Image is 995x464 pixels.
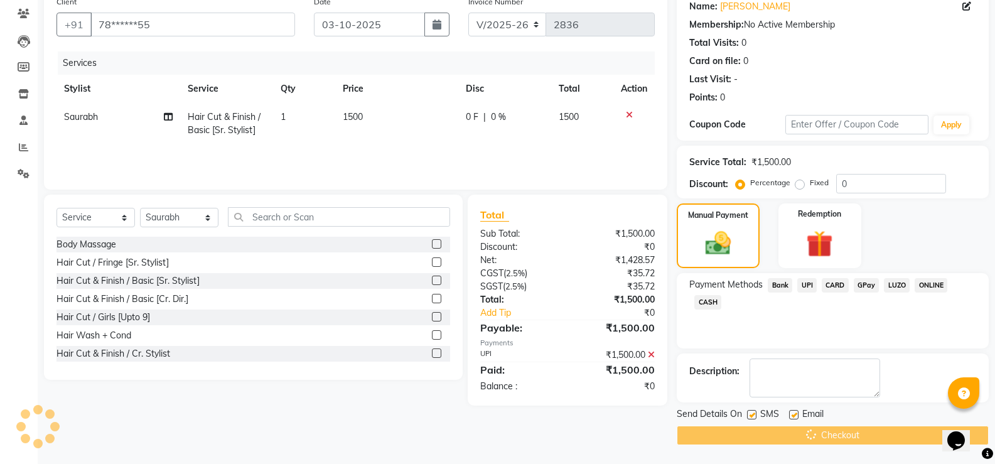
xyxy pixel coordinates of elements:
span: Payment Methods [689,278,763,291]
span: CASH [694,295,721,310]
div: Total Visits: [689,36,739,50]
th: Stylist [56,75,180,103]
div: Net: [471,254,567,267]
div: Payments [480,338,655,348]
div: 0 [743,55,748,68]
div: ₹1,500.00 [567,227,664,240]
div: ₹1,500.00 [567,348,664,362]
span: CGST [480,267,503,279]
div: Services [58,51,664,75]
div: Body Massage [56,238,116,251]
label: Percentage [750,177,790,188]
div: ₹0 [567,240,664,254]
div: ( ) [471,267,567,280]
span: CARD [822,278,849,293]
div: No Active Membership [689,18,976,31]
span: LUZO [884,278,910,293]
th: Price [335,75,459,103]
label: Fixed [810,177,829,188]
div: - [734,73,738,86]
div: ₹0 [584,306,664,320]
button: +91 [56,13,92,36]
span: 2.5% [506,268,525,278]
iframe: chat widget [942,414,982,451]
div: ₹1,500.00 [567,320,664,335]
div: Total: [471,293,567,306]
div: Coupon Code [689,118,785,131]
span: Bank [768,278,792,293]
div: Balance : [471,380,567,393]
span: Email [802,407,824,423]
input: Search by Name/Mobile/Email/Code [90,13,295,36]
input: Enter Offer / Coupon Code [785,115,928,134]
div: Hair Cut & Finish / Basic [Cr. Dir.] [56,293,188,306]
th: Qty [273,75,335,103]
div: 0 [741,36,746,50]
span: Send Details On [677,407,742,423]
span: Hair Cut & Finish / Basic [Sr. Stylist] [188,111,261,136]
div: ₹1,500.00 [751,156,791,169]
input: Search or Scan [228,207,450,227]
div: Points: [689,91,718,104]
div: ₹35.72 [567,267,664,280]
div: Hair Cut / Girls [Upto 9] [56,311,150,324]
img: _cash.svg [697,229,739,258]
span: 1500 [343,111,363,122]
span: | [483,111,486,124]
div: Paid: [471,362,567,377]
div: Membership: [689,18,744,31]
div: 0 [720,91,725,104]
th: Disc [458,75,551,103]
img: _gift.svg [798,227,841,261]
span: 0 % [491,111,506,124]
div: ₹0 [567,380,664,393]
div: Hair Cut / Fringe [Sr. Stylist] [56,256,169,269]
span: Saurabh [64,111,98,122]
span: 1500 [559,111,579,122]
div: Discount: [471,240,567,254]
div: Sub Total: [471,227,567,240]
span: ONLINE [915,278,947,293]
label: Redemption [798,208,841,220]
span: 0 F [466,111,478,124]
th: Service [180,75,273,103]
span: GPay [854,278,879,293]
a: Add Tip [471,306,584,320]
div: ₹1,428.57 [567,254,664,267]
th: Action [613,75,655,103]
div: Service Total: [689,156,746,169]
div: Card on file: [689,55,741,68]
div: ( ) [471,280,567,293]
div: Hair Cut & Finish / Basic [Sr. Stylist] [56,274,200,288]
div: Hair Wash + Cond [56,329,131,342]
div: Last Visit: [689,73,731,86]
div: ₹35.72 [567,280,664,293]
span: 1 [281,111,286,122]
th: Total [551,75,613,103]
span: SGST [480,281,503,292]
div: Hair Cut & Finish / Cr. Stylist [56,347,170,360]
div: ₹1,500.00 [567,293,664,306]
label: Manual Payment [688,210,748,221]
div: Payable: [471,320,567,335]
div: Discount: [689,178,728,191]
div: Description: [689,365,740,378]
div: ₹1,500.00 [567,362,664,377]
div: UPI [471,348,567,362]
span: SMS [760,407,779,423]
span: 2.5% [505,281,524,291]
span: Total [480,208,509,222]
button: Apply [933,116,969,134]
span: UPI [797,278,817,293]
